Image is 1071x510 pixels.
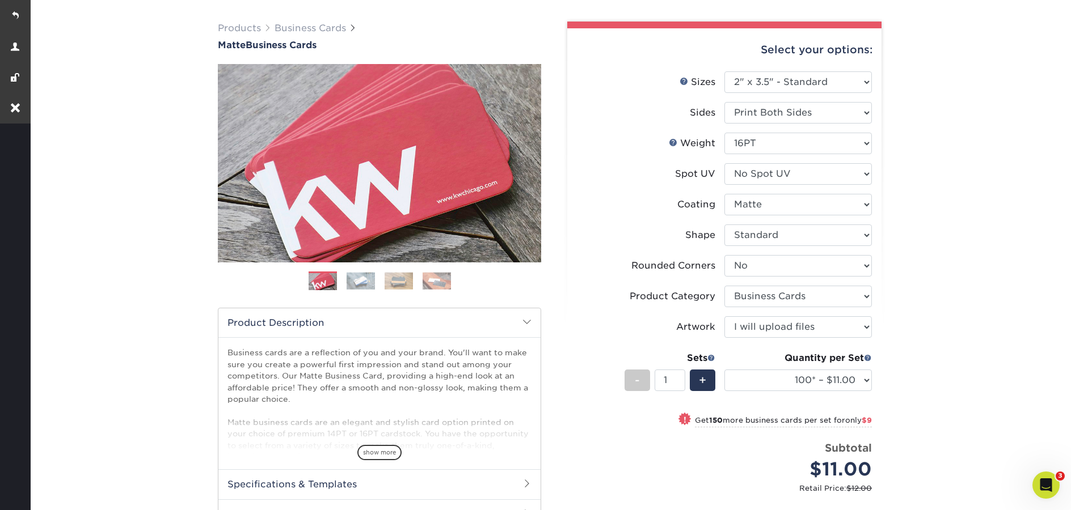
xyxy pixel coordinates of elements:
[1056,471,1065,481] span: 3
[218,40,246,50] span: Matte
[862,416,872,424] span: $9
[625,351,715,365] div: Sets
[218,23,261,33] a: Products
[677,198,715,211] div: Coating
[357,445,402,460] span: show more
[676,320,715,334] div: Artwork
[733,456,872,483] div: $11.00
[275,23,346,33] a: Business Cards
[825,441,872,454] strong: Subtotal
[630,290,715,303] div: Product Category
[309,267,337,296] img: Business Cards 01
[695,416,872,427] small: Get more business cards per set for
[684,414,686,426] span: !
[218,308,541,337] h2: Product Description
[227,347,532,508] p: Business cards are a reflection of you and your brand. You'll want to make sure you create a powe...
[347,272,375,290] img: Business Cards 02
[845,416,872,424] span: only
[669,137,715,150] div: Weight
[218,40,541,50] a: MatteBusiness Cards
[635,372,640,389] span: -
[699,372,706,389] span: +
[218,40,541,50] h1: Business Cards
[423,272,451,290] img: Business Cards 04
[218,469,541,499] h2: Specifications & Templates
[846,484,872,492] span: $12.00
[576,28,872,71] div: Select your options:
[685,228,715,242] div: Shape
[680,75,715,89] div: Sizes
[385,272,413,290] img: Business Cards 03
[709,416,723,424] strong: 150
[675,167,715,181] div: Spot UV
[1032,471,1060,499] iframe: Intercom live chat
[585,483,872,494] small: Retail Price:
[631,259,715,273] div: Rounded Corners
[690,106,715,120] div: Sides
[218,2,541,325] img: Matte 01
[724,351,872,365] div: Quantity per Set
